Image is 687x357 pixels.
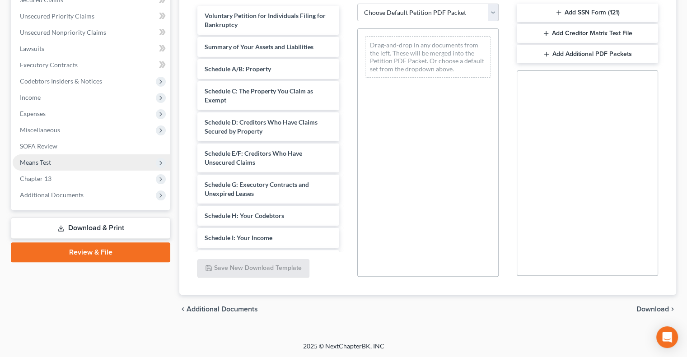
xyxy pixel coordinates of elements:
span: Unsecured Priority Claims [20,12,94,20]
span: Schedule I: Your Income [205,234,272,241]
span: Lawsuits [20,45,44,52]
i: chevron_right [669,306,676,313]
a: Download & Print [11,218,170,239]
button: Save New Download Template [197,259,309,278]
span: Download [636,306,669,313]
span: Means Test [20,158,51,166]
span: Expenses [20,110,46,117]
button: Add Additional PDF Packets [517,45,658,64]
i: chevron_left [179,306,187,313]
span: Schedule E/F: Creditors Who Have Unsecured Claims [205,149,302,166]
button: Add SSN Form (121) [517,4,658,23]
a: Executory Contracts [13,57,170,73]
span: Additional Documents [187,306,258,313]
span: Miscellaneous [20,126,60,134]
span: Schedule G: Executory Contracts and Unexpired Leases [205,181,309,197]
span: Voluntary Petition for Individuals Filing for Bankruptcy [205,12,326,28]
span: Schedule A/B: Property [205,65,271,73]
span: SOFA Review [20,142,57,150]
span: Income [20,93,41,101]
span: Schedule H: Your Codebtors [205,212,284,219]
div: Drag-and-drop in any documents from the left. These will be merged into the Petition PDF Packet. ... [365,36,491,78]
span: Codebtors Insiders & Notices [20,77,102,85]
span: Unsecured Nonpriority Claims [20,28,106,36]
a: Review & File [11,242,170,262]
span: Additional Documents [20,191,84,199]
span: Summary of Your Assets and Liabilities [205,43,313,51]
span: Schedule D: Creditors Who Have Claims Secured by Property [205,118,318,135]
span: Chapter 13 [20,175,51,182]
span: Executory Contracts [20,61,78,69]
a: Unsecured Nonpriority Claims [13,24,170,41]
a: SOFA Review [13,138,170,154]
a: Unsecured Priority Claims [13,8,170,24]
div: Open Intercom Messenger [656,326,678,348]
a: chevron_left Additional Documents [179,306,258,313]
button: Add Creditor Matrix Text File [517,24,658,43]
button: Download chevron_right [636,306,676,313]
a: Lawsuits [13,41,170,57]
span: Schedule C: The Property You Claim as Exempt [205,87,313,104]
